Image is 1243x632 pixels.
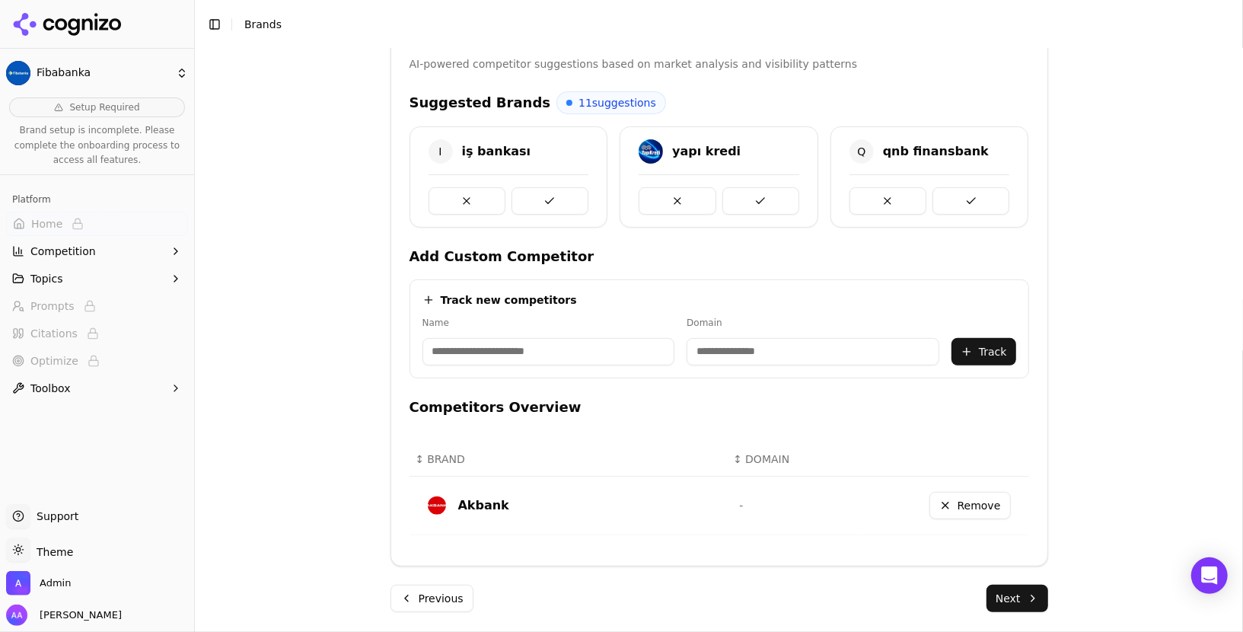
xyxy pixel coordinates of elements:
span: I [429,139,453,164]
button: Next [986,585,1048,612]
button: Toolbox [6,376,188,401]
img: Fibabanka [6,61,30,85]
span: Prompts [30,298,75,314]
div: i̇ş bankası [462,142,531,161]
div: ↕BRAND [416,452,722,467]
span: - [740,500,744,512]
img: Akbank [428,496,446,515]
span: Optimize [30,353,78,369]
h4: Track new competitors [441,292,577,308]
span: Topics [30,271,63,286]
p: AI-powered competitor suggestions based on market analysis and visibility patterns [410,56,1029,73]
div: Platform [6,187,188,212]
h4: Competitors Overview [410,397,1029,418]
span: Brands [244,18,282,30]
button: Open organization switcher [6,571,71,595]
p: Brand setup is incomplete. Please complete the onboarding process to access all features. [9,123,185,168]
label: Domain [687,317,939,329]
span: Q [849,139,874,164]
div: qnb finansbank [883,142,989,161]
th: BRAND [410,442,728,477]
div: Akbank [458,496,509,515]
button: Previous [390,585,473,612]
span: Competition [30,244,96,259]
div: Open Intercom Messenger [1191,557,1228,594]
label: Name [422,317,675,329]
h4: Suggested Brands [410,92,551,113]
span: 11 suggestions [578,95,656,110]
span: BRAND [427,452,465,467]
nav: breadcrumb [244,17,282,32]
img: yapı kredi [639,139,663,164]
div: ↕DOMAIN [734,452,856,467]
span: Toolbox [30,381,71,396]
span: Home [31,216,62,231]
button: Open user button [6,605,122,626]
span: Setup Required [69,101,139,113]
img: Admin [6,571,30,595]
button: Topics [6,267,188,291]
h4: Add Custom Competitor [410,246,1029,267]
div: Data table [410,442,1029,535]
span: [PERSON_NAME] [33,608,122,622]
img: Alp Aysan [6,605,27,626]
span: Citations [30,326,78,341]
button: Track [951,338,1016,365]
span: Theme [30,546,73,558]
span: Fibabanka [37,66,170,80]
button: Remove [929,492,1011,519]
span: Support [30,509,78,524]
button: Competition [6,239,188,263]
span: DOMAIN [745,452,789,467]
div: yapı kredi [672,142,741,161]
th: DOMAIN [728,442,862,477]
span: Admin [40,576,71,590]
